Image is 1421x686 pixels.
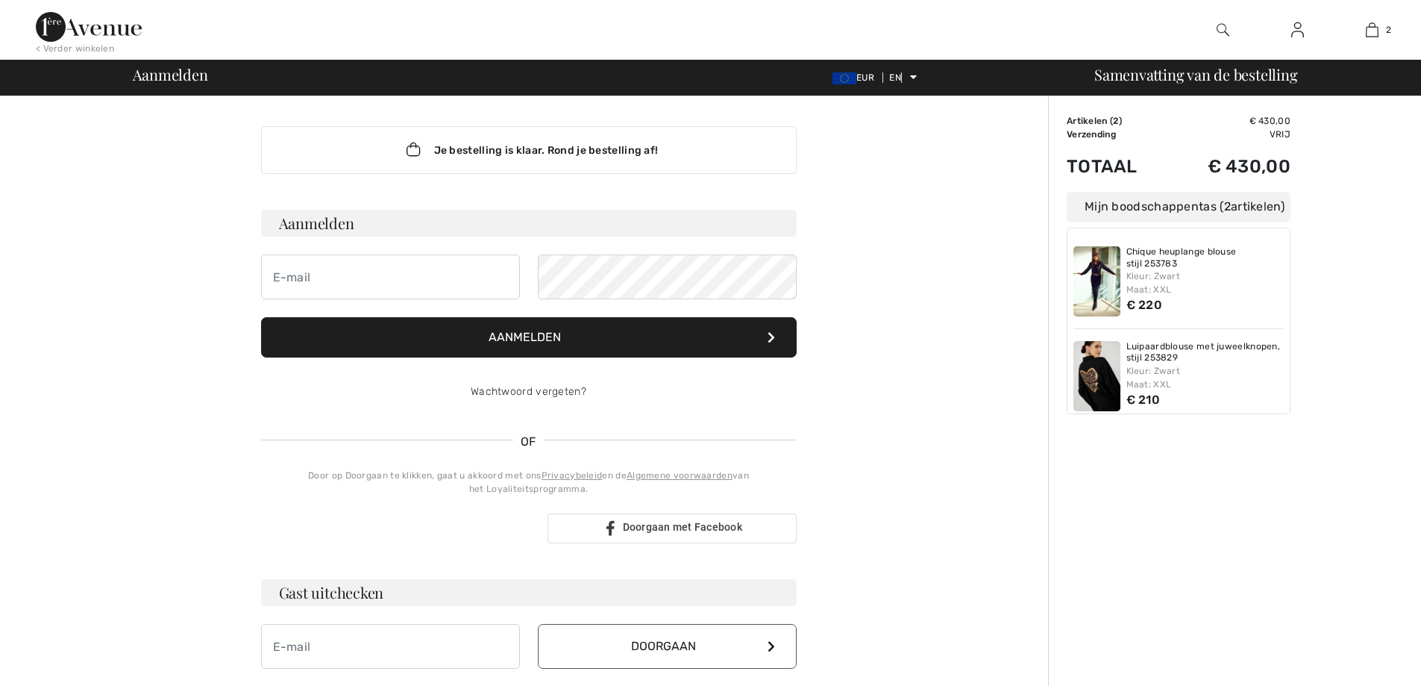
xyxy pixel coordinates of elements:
[1126,271,1181,281] font: Kleur: Zwart
[623,521,742,533] font: Doorgaan met Facebook
[1067,129,1116,140] font: Verzending
[1113,116,1118,126] font: 2
[1366,21,1378,39] img: Mijn tas
[36,43,114,54] font: < Verder winkelen
[521,434,536,449] font: OF
[1231,199,1284,213] font: artikelen)
[1126,379,1172,390] font: Maat: XXL
[1270,129,1290,140] font: Vrij
[1208,156,1290,177] font: € 430,00
[889,72,901,83] font: EN
[1073,341,1120,411] img: Luipaardblouse met juweelknopen, stijl 253829
[627,470,733,481] a: Algemene voorwaarden
[1067,156,1138,177] font: Totaal
[1291,21,1304,39] img: Mijn gegevens
[261,624,520,669] input: E-mail
[1249,116,1290,126] font: € 430,00
[832,72,856,84] img: Euro
[279,582,384,602] font: Gast uitchecken
[471,385,586,398] a: Wachtwoord vergeten?
[279,213,354,233] font: Aanmelden
[254,512,543,545] iframe: Knop Inloggen met Google
[261,255,520,299] input: E-mail
[1224,199,1231,213] font: 2
[36,12,142,42] img: 1ère Avenue
[1126,341,1281,364] font: Luipaardblouse met juweelknopen, stijl 253829
[538,624,797,669] button: Doorgaan
[1126,298,1163,312] font: € 220
[489,330,561,344] font: Aanmelden
[308,470,541,481] font: Door op Doorgaan te klikken, gaat u akkoord met ons
[1085,199,1224,213] font: Mijn boodschappentas (
[1279,21,1316,40] a: Aanmelden
[1126,341,1284,364] a: Luipaardblouse met juweelknopen, stijl 253829
[1217,21,1229,39] img: zoek op de website
[1126,366,1181,376] font: Kleur: Zwart
[261,317,797,358] button: Aanmelden
[434,144,659,157] font: Je bestelling is klaar. Rond je bestelling af!
[1119,116,1122,126] font: )
[631,639,696,653] font: Doorgaan
[1386,25,1391,35] font: 2
[1094,64,1297,84] font: Samenvatting van de bestelling
[1126,284,1172,295] font: Maat: XXL
[1335,21,1408,39] a: 2
[1325,641,1406,679] iframe: Opent een widget waar u meer informatie kunt vinden
[602,470,627,481] font: en de
[548,514,797,543] a: Doorgaan met Facebook
[133,64,208,84] font: Aanmelden
[1126,246,1284,269] a: Chique heuplange blouse stijl 253783
[1126,393,1161,407] font: € 210
[1073,246,1120,317] img: Chique heuplange blouse stijl 253783
[1067,116,1113,126] font: Artikelen (
[856,72,874,83] font: EUR
[1126,246,1237,269] font: Chique heuplange blouse stijl 253783
[542,470,603,481] a: Privacybeleid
